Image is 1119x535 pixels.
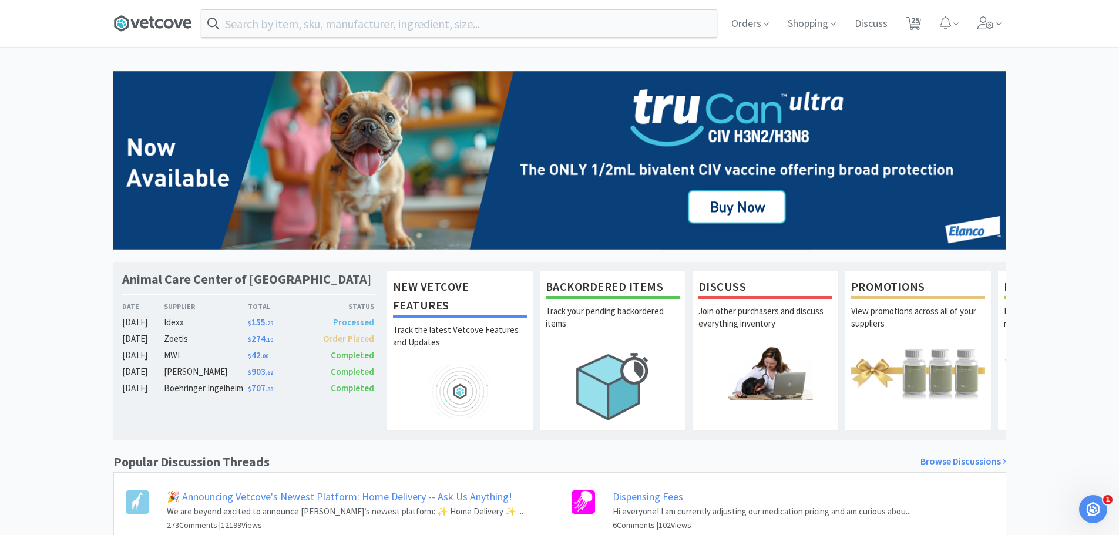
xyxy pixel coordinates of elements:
span: . 88 [266,385,273,393]
h6: 6 Comments | 102 Views [613,519,911,531]
p: Hi everyone! I am currently adjusting our medication pricing and am curious abou... [613,504,911,519]
span: 1 [1103,495,1113,504]
img: hero_promotions.png [851,346,985,399]
div: [DATE] [122,348,164,362]
p: Join other purchasers and discuss everything inventory [698,305,832,346]
span: Completed [331,382,374,393]
h1: Backordered Items [546,277,680,299]
a: Discuss [850,19,892,29]
img: hero_discuss.png [698,346,832,399]
span: . 00 [261,352,268,360]
h1: Discuss [698,277,832,299]
span: 155 [248,317,273,328]
iframe: Intercom live chat [1079,495,1107,523]
a: [DATE]Zoetis$274.10Order Placed [122,332,375,346]
span: $ [248,336,251,344]
a: DiscussJoin other purchasers and discuss everything inventory [692,271,839,430]
span: 707 [248,382,273,393]
div: [PERSON_NAME] [164,365,248,379]
span: 42 [248,349,268,361]
span: $ [248,369,251,376]
a: [DATE]Idexx$155.29Processed [122,315,375,329]
div: [DATE] [122,315,164,329]
span: 274 [248,333,273,344]
a: [DATE]Boehringer Ingelheim$707.88Completed [122,381,375,395]
img: 70ef68cc05284f7981273fc53a7214b3.png [113,71,1006,250]
div: Supplier [164,301,248,312]
span: $ [248,385,251,393]
p: We are beyond excited to announce [PERSON_NAME]’s newest platform: ✨ Home Delivery ✨ ... [167,504,523,519]
h1: Promotions [851,277,985,299]
span: 903 [248,366,273,377]
span: Order Placed [323,333,374,344]
p: Track the latest Vetcove Features and Updates [393,324,527,365]
div: [DATE] [122,365,164,379]
span: $ [248,319,251,327]
span: . 29 [266,319,273,327]
span: . 69 [266,369,273,376]
a: New Vetcove FeaturesTrack the latest Vetcove Features and Updates [387,271,533,430]
span: Completed [331,366,374,377]
div: Date [122,301,164,312]
span: . 10 [266,336,273,344]
div: Zoetis [164,332,248,346]
a: Dispensing Fees [613,490,683,503]
span: Processed [333,317,374,328]
h1: Popular Discussion Threads [113,452,270,472]
h6: 273 Comments | 12199 Views [167,519,523,531]
input: Search by item, sku, manufacturer, ingredient, size... [201,10,717,37]
span: Completed [331,349,374,361]
a: 🎉 Announcing Vetcove's Newest Platform: Home Delivery -- Ask Us Anything! [167,490,512,503]
div: Idexx [164,315,248,329]
div: Total [248,301,311,312]
a: 25 [902,20,926,31]
a: [DATE]MWI$42.00Completed [122,348,375,362]
div: [DATE] [122,332,164,346]
p: Track your pending backordered items [546,305,680,346]
div: [DATE] [122,381,164,395]
img: hero_backorders.png [546,346,680,426]
h1: Animal Care Center of [GEOGRAPHIC_DATA] [122,271,371,288]
div: Status [311,301,375,312]
a: Browse Discussions [920,454,1006,469]
img: hero_feature_roadmap.png [393,365,527,418]
p: View promotions across all of your suppliers [851,305,985,346]
a: PromotionsView promotions across all of your suppliers [845,271,992,430]
h1: New Vetcove Features [393,277,527,318]
a: [DATE][PERSON_NAME]$903.69Completed [122,365,375,379]
div: Boehringer Ingelheim [164,381,248,395]
div: MWI [164,348,248,362]
span: $ [248,352,251,360]
a: Backordered ItemsTrack your pending backordered items [539,271,686,430]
